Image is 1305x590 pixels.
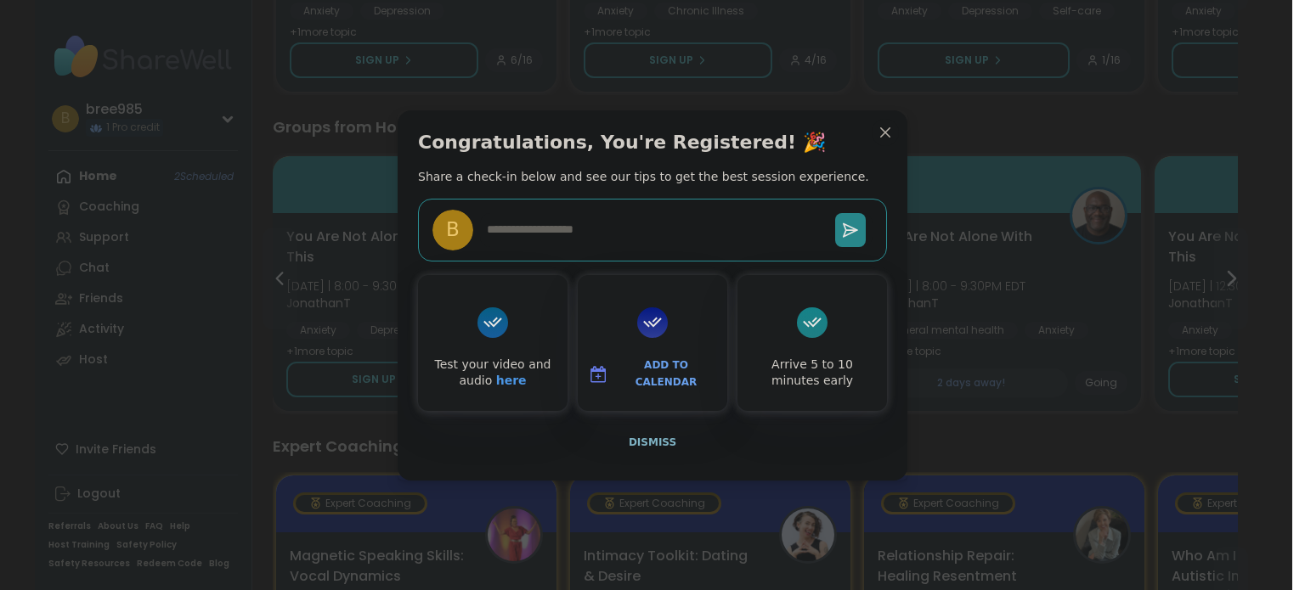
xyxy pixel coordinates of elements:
[446,215,460,244] span: b
[421,357,564,390] div: Test your video and audio
[615,357,717,391] span: Add to Calendar
[581,357,724,392] button: Add to Calendar
[629,436,676,448] span: Dismiss
[418,424,887,460] button: Dismiss
[741,357,884,390] div: Arrive 5 to 10 minutes early
[588,364,608,385] img: ShareWell Logomark
[418,131,826,155] h1: Congratulations, You're Registered! 🎉
[496,374,527,387] a: here
[418,168,869,185] h2: Share a check-in below and see our tips to get the best session experience.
